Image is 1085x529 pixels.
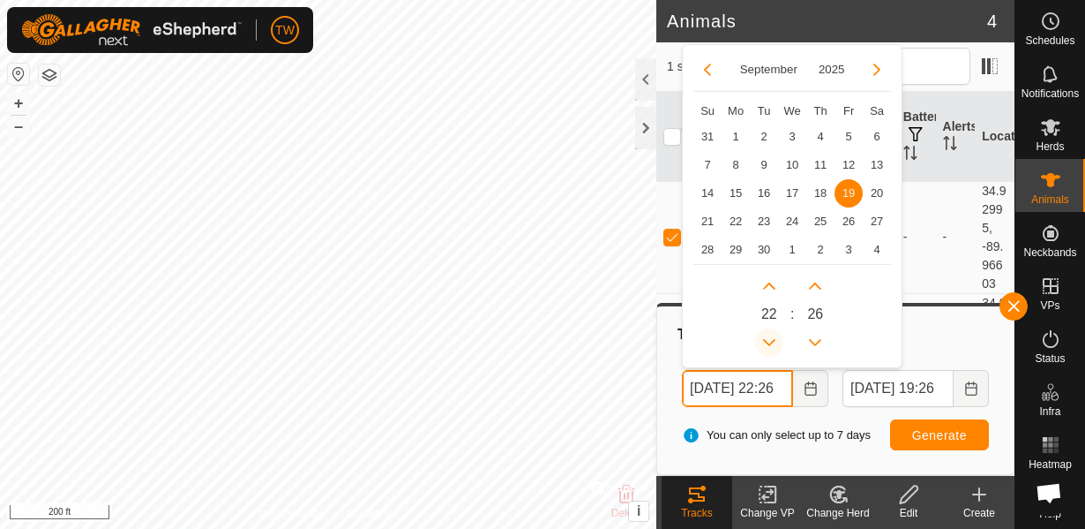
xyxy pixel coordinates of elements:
[667,57,757,76] span: 1 selected of 4
[834,123,863,151] td: 5
[863,208,891,236] td: 27
[863,236,891,264] td: 4
[807,304,823,325] span: 26
[1025,35,1074,46] span: Schedules
[758,104,771,117] span: Tu
[39,64,60,86] button: Map Layers
[814,104,827,117] span: Th
[732,505,803,521] div: Change VP
[682,44,902,369] div: Choose Date
[8,116,29,137] button: –
[1025,469,1073,517] div: Open chat
[863,179,891,208] td: 20
[842,352,989,370] label: To
[806,236,834,264] td: 2
[954,370,989,407] button: Choose Date
[728,104,744,117] span: Mo
[863,151,891,179] td: 13
[834,151,863,179] td: 12
[903,148,917,162] p-sorticon: Activate to sort
[258,506,325,522] a: Privacy Policy
[21,14,242,46] img: Gallagher Logo
[896,181,936,293] td: -
[790,304,794,325] span: :
[682,427,871,444] span: You can only select up to 7 days
[783,104,800,117] span: We
[806,123,834,151] td: 4
[733,59,804,79] button: Choose Month
[755,329,783,357] p-button: Previous Hour
[722,236,750,264] td: 29
[801,329,829,357] p-button: Previous Minute
[778,151,806,179] span: 10
[863,56,891,84] button: Next Month
[870,104,884,117] span: Sa
[778,179,806,208] td: 17
[806,179,834,208] td: 18
[755,272,783,300] p-button: Next Hour
[693,151,722,179] td: 7
[275,21,295,40] span: TW
[812,59,852,79] button: Choose Year
[801,272,829,300] p-button: Next Minute
[1029,459,1072,470] span: Heatmap
[722,208,750,236] td: 22
[675,324,996,345] div: Tracks
[629,502,648,521] button: i
[834,179,863,208] span: 19
[778,208,806,236] td: 24
[1036,141,1064,152] span: Herds
[761,304,777,325] span: 22
[722,123,750,151] td: 1
[778,123,806,151] td: 3
[722,151,750,179] td: 8
[693,123,722,151] td: 31
[778,236,806,264] td: 1
[693,179,722,208] span: 14
[1015,477,1085,526] a: Help
[722,179,750,208] td: 15
[834,236,863,264] span: 3
[944,505,1014,521] div: Create
[806,151,834,179] td: 11
[346,506,398,522] a: Contact Us
[667,11,987,32] h2: Animals
[693,236,722,264] td: 28
[873,505,944,521] div: Edit
[750,151,778,179] span: 9
[803,505,873,521] div: Change Herd
[975,181,1014,293] td: 34.92995, -89.96603
[863,123,891,151] td: 6
[1040,300,1059,311] span: VPs
[750,208,778,236] span: 23
[750,179,778,208] td: 16
[637,503,640,518] span: i
[806,208,834,236] td: 25
[750,236,778,264] td: 30
[750,123,778,151] td: 2
[1023,247,1076,258] span: Neckbands
[834,208,863,236] td: 26
[1035,353,1065,364] span: Status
